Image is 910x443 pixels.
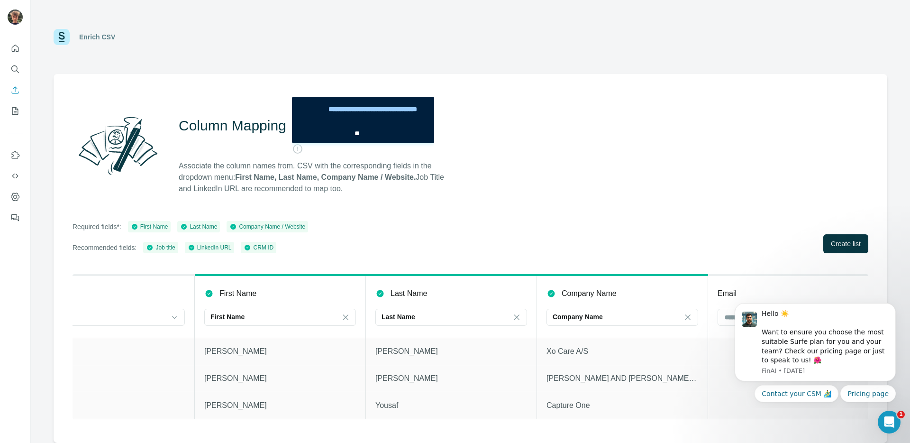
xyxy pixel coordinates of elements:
div: First Name [131,222,168,231]
p: First Name [219,288,256,299]
p: Email [718,288,737,299]
button: Dashboard [8,188,23,205]
div: Upgrade plan for full access to Surfe [14,2,147,23]
button: Quick start [8,40,23,57]
button: Use Surfe API [8,167,23,185]
img: Surfe Logo [54,29,70,45]
button: Search [8,61,23,78]
p: Yousaf [375,400,527,411]
p: Company Name [553,312,603,322]
iframe: Banner [292,97,434,143]
div: Company Name / Website [229,222,305,231]
p: Required fields*: [73,222,121,231]
p: Last Name [382,312,415,322]
iframe: Intercom live chat [878,411,901,434]
p: Associate the column names from. CSV with the corresponding fields in the dropdown menu: Job Titl... [179,160,453,194]
button: My lists [8,102,23,120]
p: [PERSON_NAME] [204,400,356,411]
strong: First Name, Last Name, Company Name / Website. [235,173,416,181]
button: Create list [823,234,868,253]
p: [PERSON_NAME] [375,373,527,384]
div: LinkedIn URL [188,243,232,252]
h2: Column Mapping [179,117,286,134]
div: CRM ID [244,243,273,252]
p: [PERSON_NAME] AND [PERSON_NAME] Construction [546,373,698,384]
iframe: Intercom notifications message [720,295,910,408]
img: Surfe Illustration - Column Mapping [73,111,164,180]
p: First Name [210,312,245,322]
p: Recommended fields: [73,243,136,252]
p: [PERSON_NAME] [204,346,356,357]
p: Capture One [546,400,698,411]
p: Last Name [391,288,427,299]
span: 1 [897,411,905,418]
p: Company Name [562,288,617,299]
span: Create list [831,239,861,249]
p: [PERSON_NAME] [375,346,527,357]
p: [PERSON_NAME] [204,373,356,384]
p: Xo Care A/S [546,346,698,357]
button: Feedback [8,209,23,226]
div: Job title [146,243,175,252]
div: Enrich CSV [79,32,115,42]
img: Avatar [8,9,23,25]
button: Use Surfe on LinkedIn [8,147,23,164]
div: Last Name [180,222,217,231]
button: Enrich CSV [8,82,23,99]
